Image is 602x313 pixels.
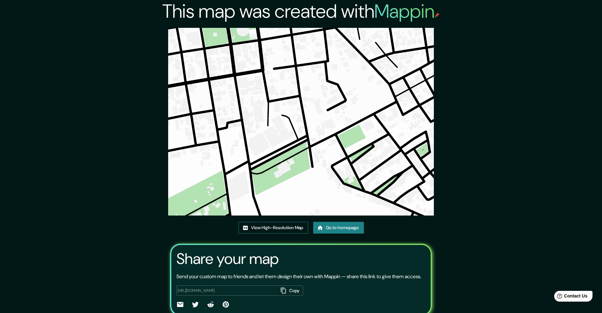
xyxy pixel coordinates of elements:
img: created-map [168,28,434,216]
a: View High-Resolution Map [238,222,308,234]
iframe: Help widget launcher [546,288,595,306]
button: Copy [278,285,303,296]
a: Go to homepage [313,222,364,234]
p: Send your custom map to friends and let them design their own with Mappin — share this link to gi... [176,273,421,280]
img: mappin-pin [434,13,440,18]
h3: Share your map [176,250,279,268]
